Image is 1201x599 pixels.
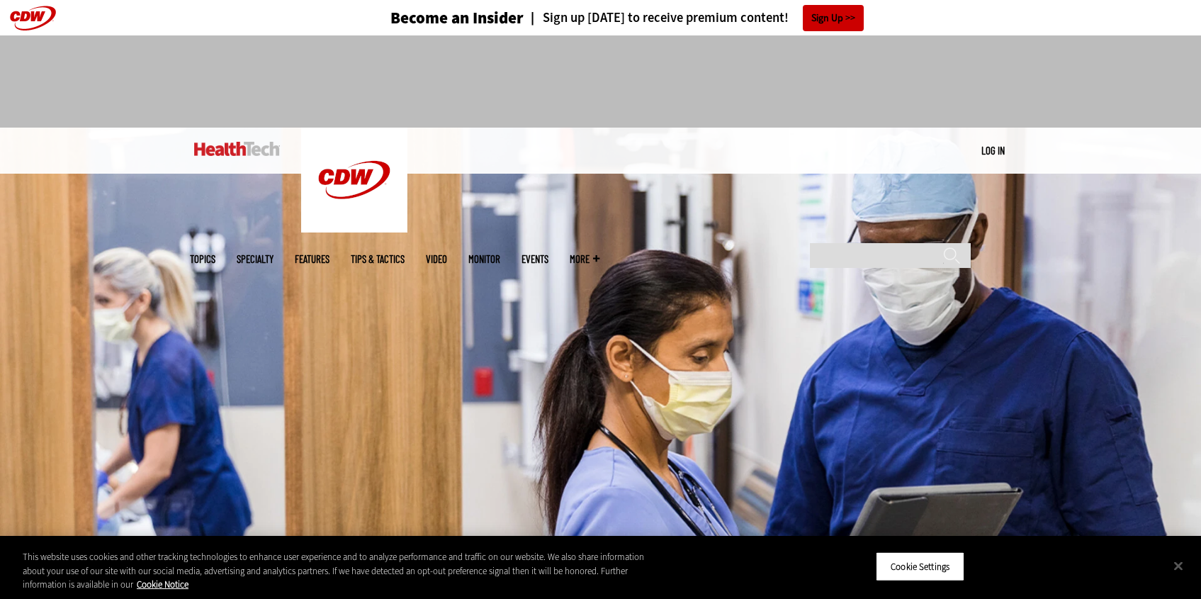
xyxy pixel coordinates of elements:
[237,254,274,264] span: Specialty
[301,221,407,236] a: CDW
[23,550,660,592] div: This website uses cookies and other tracking technologies to enhance user experience and to analy...
[390,10,524,26] h3: Become an Insider
[295,254,329,264] a: Features
[301,128,407,233] img: Home
[981,144,1005,157] a: Log in
[876,552,964,581] button: Cookie Settings
[343,50,859,113] iframe: advertisement
[137,578,188,590] a: More information about your privacy
[351,254,405,264] a: Tips & Tactics
[190,254,215,264] span: Topics
[570,254,599,264] span: More
[468,254,500,264] a: MonITor
[524,11,789,25] a: Sign up [DATE] to receive premium content!
[521,254,548,264] a: Events
[426,254,447,264] a: Video
[981,143,1005,158] div: User menu
[1163,550,1194,581] button: Close
[337,10,524,26] a: Become an Insider
[194,142,280,156] img: Home
[803,5,864,31] a: Sign Up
